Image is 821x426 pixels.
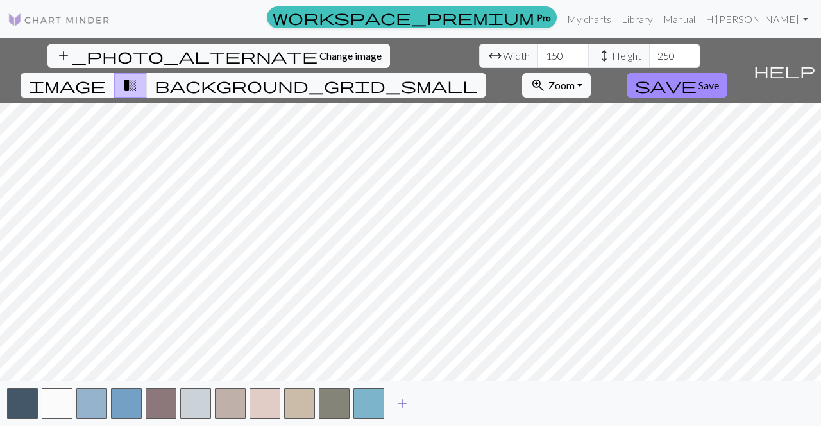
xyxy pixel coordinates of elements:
span: Change image [319,49,382,62]
button: Save [627,73,727,98]
button: Change image [47,44,390,68]
button: Add color [386,391,418,416]
span: workspace_premium [273,8,534,26]
span: save [635,76,697,94]
a: Manual [658,6,700,32]
span: image [29,76,106,94]
span: zoom_in [530,76,546,94]
span: Height [612,48,641,64]
span: background_grid_small [155,76,478,94]
button: Zoom [522,73,591,98]
span: Save [698,79,719,91]
span: add_photo_alternate [56,47,317,65]
span: Zoom [548,79,575,91]
a: Pro [267,6,557,28]
img: Logo [8,12,110,28]
button: Help [748,38,821,103]
a: My charts [562,6,616,32]
span: help [754,62,815,80]
span: transition_fade [123,76,138,94]
span: height [597,47,612,65]
a: Library [616,6,658,32]
span: add [394,395,410,413]
span: arrow_range [487,47,503,65]
span: Width [503,48,530,64]
a: Hi[PERSON_NAME] [700,6,813,32]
